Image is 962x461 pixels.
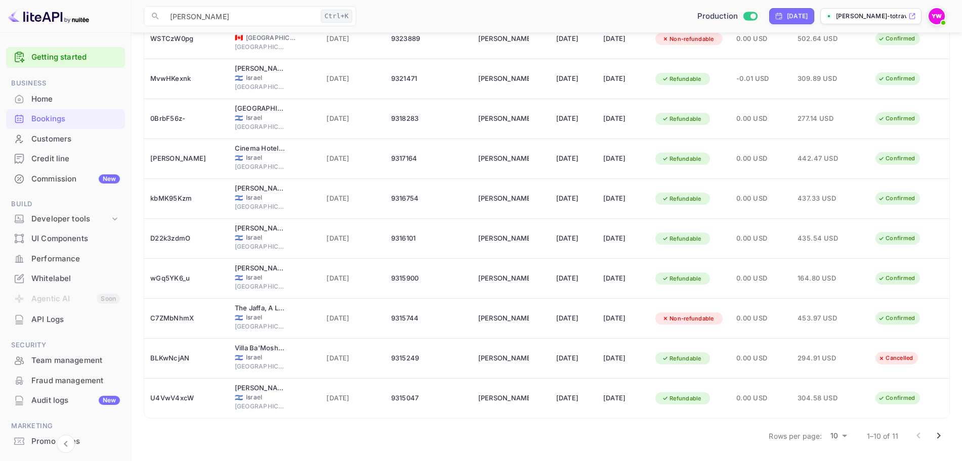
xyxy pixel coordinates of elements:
span: 0.00 USD [736,393,785,404]
div: Confirmed [871,152,922,165]
span: Marketing [6,421,125,432]
div: LENA UTKIN [478,270,529,287]
span: [DATE] [326,33,379,44]
div: SHIRI LEVI [478,310,529,327]
span: [GEOGRAPHIC_DATA] [246,33,297,42]
a: UI Components [6,229,125,248]
div: Refundable [655,153,708,165]
div: Getting started [6,47,125,68]
div: Cancelled [871,352,919,364]
span: 309.89 USD [798,73,848,84]
div: [DATE] [603,31,643,47]
span: 0.00 USD [736,313,785,324]
span: Build [6,199,125,210]
span: Israel [235,394,243,401]
div: Bookings [31,113,120,125]
div: Refundable [655,272,708,285]
div: [DATE] [603,111,643,127]
span: 294.91 USD [798,353,848,364]
div: Confirmed [871,112,922,125]
div: [DATE] [556,310,591,327]
span: Israel [246,393,297,402]
div: 9315249 [391,350,466,366]
div: Refundable [655,392,708,405]
span: 502.64 USD [798,33,848,44]
div: Villa Ba'Moshava - a Member of Brown Hotels [235,343,285,353]
span: [DATE] [326,353,379,364]
div: Home [6,89,125,109]
div: API Logs [31,314,120,326]
div: SHEENA KHAWAJ NAPSO [478,151,529,167]
div: Audit logs [31,395,120,406]
a: Getting started [31,52,120,63]
div: 0BrbF56z- [150,111,223,127]
img: LiteAPI logo [8,8,89,24]
div: Developer tools [6,210,125,228]
a: Customers [6,129,125,148]
div: 9315744 [391,310,466,327]
div: Refundable [655,193,708,205]
div: wGq5YK6_u [150,270,223,287]
div: [DATE] [556,231,591,247]
div: 9316754 [391,191,466,207]
span: [DATE] [326,73,379,84]
div: C7ZMbNhmX [150,310,223,327]
a: Team management [6,351,125,370]
div: [DATE] [556,31,591,47]
div: [DATE] [556,191,591,207]
span: [GEOGRAPHIC_DATA] [235,242,285,251]
span: 0.00 USD [736,153,785,164]
span: 164.80 USD [798,273,848,284]
span: Israel [235,75,243,81]
div: kbMK95Kzm [150,191,223,207]
div: Confirmed [871,232,922,245]
div: MvwHKexnk [150,71,223,87]
span: [GEOGRAPHIC_DATA] [235,82,285,91]
div: Whitelabel [31,273,120,285]
a: CommissionNew [6,169,125,188]
span: [DATE] [326,193,379,204]
div: Confirmed [871,272,922,285]
div: Leonardo Jerusalem [235,64,285,74]
span: 0.00 USD [736,193,785,204]
span: 0.00 USD [736,113,785,124]
div: Dan Tel Aviv [235,183,285,194]
a: Promo codes [6,432,125,450]
button: Go to next page [929,426,949,446]
div: Customers [31,133,120,145]
div: [DATE] [603,270,643,287]
div: API Logs [6,310,125,330]
div: Herbert Samuel Opera Tel Aviv [235,263,285,273]
div: DORON OMRAY [478,71,529,87]
span: [GEOGRAPHIC_DATA] [235,402,285,411]
div: New [99,396,120,405]
div: Cinema Hotel - an Atlas Boutique Hotel [235,144,285,154]
span: Israel [235,115,243,121]
span: 0.00 USD [736,273,785,284]
div: BLKwNcjAN [150,350,223,366]
a: Home [6,89,125,108]
div: Confirmed [871,72,922,85]
span: Israel [235,235,243,241]
span: Security [6,340,125,351]
div: WSTCzW0pg [150,31,223,47]
div: Alberto by Isrotel Design [235,383,285,393]
div: D22k3zdmO [150,231,223,247]
span: [GEOGRAPHIC_DATA] [235,42,285,52]
div: Performance [31,253,120,265]
span: Israel [246,153,297,162]
div: 65 Hotel, Rothschild Tel Aviv - an Atlas Boutique Hotel [235,104,285,114]
span: Business [6,78,125,89]
span: [DATE] [326,153,379,164]
span: 277.14 USD [798,113,848,124]
div: Credit line [6,149,125,169]
span: [GEOGRAPHIC_DATA] [235,122,285,131]
span: [DATE] [326,233,379,244]
span: 442.47 USD [798,153,848,164]
div: Performance [6,249,125,269]
div: [PERSON_NAME] [150,151,223,167]
div: [DATE] [556,270,591,287]
div: [DATE] [603,71,643,87]
div: New [99,174,120,183]
div: 9323889 [391,31,466,47]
